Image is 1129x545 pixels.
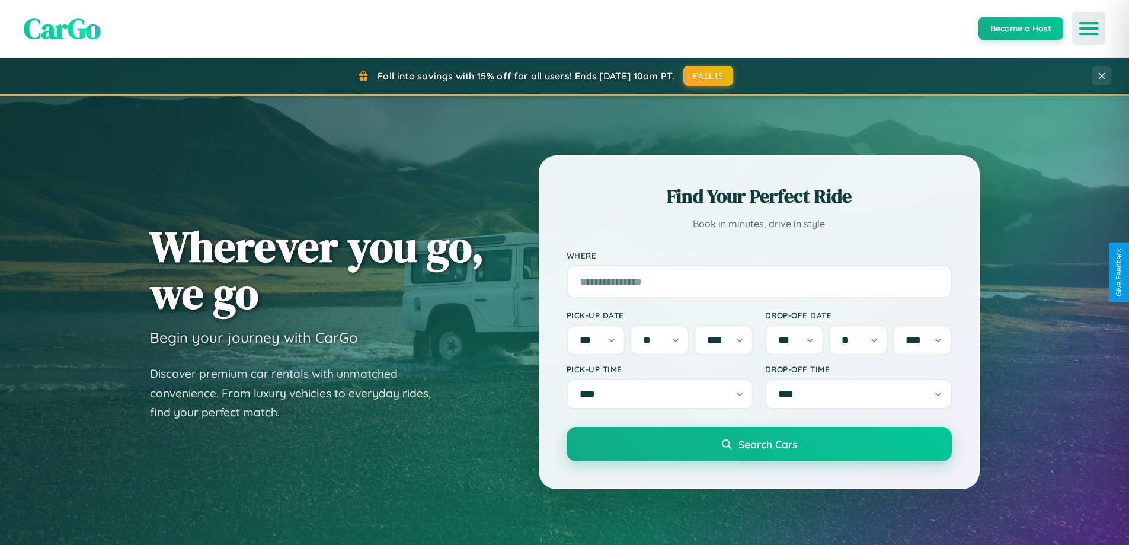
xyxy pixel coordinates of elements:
[567,310,753,320] label: Pick-up Date
[978,17,1063,40] button: Become a Host
[765,364,952,374] label: Drop-off Time
[567,427,952,461] button: Search Cars
[1115,248,1123,297] div: Give Feedback
[567,250,952,260] label: Where
[765,310,952,320] label: Drop-off Date
[1072,12,1105,45] button: Open menu
[150,329,358,346] h3: Begin your journey with CarGo
[24,9,101,48] span: CarGo
[378,70,674,82] span: Fall into savings with 15% off for all users! Ends [DATE] 10am PT.
[150,364,446,422] p: Discover premium car rentals with unmatched convenience. From luxury vehicles to everyday rides, ...
[567,215,952,232] p: Book in minutes, drive in style
[738,438,797,451] span: Search Cars
[150,223,484,317] h1: Wherever you go, we go
[683,66,733,86] button: FALL15
[567,183,952,209] h2: Find Your Perfect Ride
[567,364,753,374] label: Pick-up Time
